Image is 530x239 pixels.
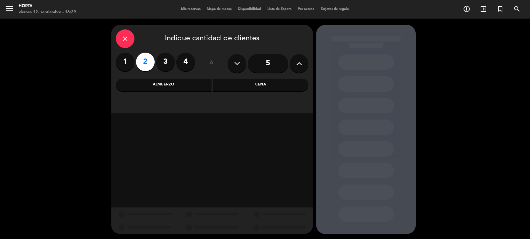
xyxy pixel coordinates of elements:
[116,53,134,71] label: 1
[156,53,175,71] label: 3
[136,53,155,71] label: 2
[121,35,129,42] i: close
[5,4,14,15] button: menu
[116,29,308,48] div: Indique cantidad de clientes
[295,7,318,11] span: Pre-acceso
[318,7,352,11] span: Tarjetas de regalo
[178,7,204,11] span: Mis reservas
[213,79,309,91] div: Cena
[513,5,521,13] i: search
[204,7,235,11] span: Mapa de mesas
[480,5,487,13] i: exit_to_app
[496,5,504,13] i: turned_in_not
[264,7,295,11] span: Lista de Espera
[176,53,195,71] label: 4
[116,79,211,91] div: Almuerzo
[19,9,76,15] div: viernes 12. septiembre - 16:29
[201,53,221,74] div: ó
[463,5,470,13] i: add_circle_outline
[235,7,264,11] span: Disponibilidad
[5,4,14,13] i: menu
[19,3,76,9] div: Horta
